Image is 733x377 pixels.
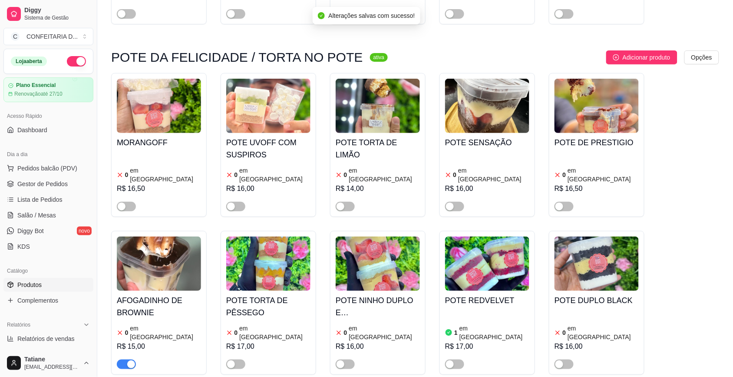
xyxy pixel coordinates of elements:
[17,334,75,343] span: Relatórios de vendas
[3,123,93,137] a: Dashboard
[606,50,677,64] button: Adicionar produto
[336,294,420,319] h4: POTE NINHO DUPLO E [GEOGRAPHIC_DATA]
[239,324,310,341] article: em [GEOGRAPHIC_DATA]
[3,240,93,254] a: KDS
[239,166,310,183] article: em [GEOGRAPHIC_DATA]
[7,321,30,328] span: Relatórios
[17,195,63,204] span: Lista de Pedidos
[125,170,129,179] article: 0
[3,147,93,161] div: Dia a dia
[3,347,93,361] a: Relatório de clientes
[226,79,310,133] img: product-image
[117,294,201,319] h4: AFOGADINHO DE BROWNIE
[26,32,78,41] div: CONFEITARIA D ...
[17,211,56,220] span: Salão / Mesas
[17,296,58,305] span: Complementos
[568,166,639,183] article: em [GEOGRAPHIC_DATA]
[3,193,93,207] a: Lista de Pedidos
[111,52,363,63] h3: POTE DA FELICIDADE / TORTA NO POTE
[17,280,42,289] span: Produtos
[17,227,44,235] span: Diggy Bot
[691,53,712,62] span: Opções
[24,7,90,14] span: Diggy
[24,356,79,364] span: Tatiane
[3,353,93,374] button: Tatiane[EMAIL_ADDRESS][DOMAIN_NAME]
[226,294,310,319] h4: POTE TORTA DE PÊSSEGO
[555,294,639,307] h4: POTE DUPLO BLACK
[24,364,79,370] span: [EMAIL_ADDRESS][DOMAIN_NAME]
[458,166,529,183] article: em [GEOGRAPHIC_DATA]
[3,28,93,45] button: Select a team
[370,53,388,62] sup: ativa
[318,12,325,19] span: check-circle
[613,54,619,60] span: plus-circle
[130,324,201,341] article: em [GEOGRAPHIC_DATA]
[3,161,93,175] button: Pedidos balcão (PDV)
[117,237,201,291] img: product-image
[445,79,529,133] img: product-image
[568,324,639,341] article: em [GEOGRAPHIC_DATA]
[3,332,93,346] a: Relatórios de vendas
[555,237,639,291] img: product-image
[623,53,670,62] span: Adicionar produto
[3,109,93,123] div: Acesso Rápido
[17,180,68,188] span: Gestor de Pedidos
[3,208,93,222] a: Salão / Mesas
[14,90,63,97] article: Renovação até 27/10
[11,32,20,41] span: C
[130,166,201,183] article: em [GEOGRAPHIC_DATA]
[563,170,566,179] article: 0
[344,170,347,179] article: 0
[336,341,420,352] div: R$ 16,00
[234,170,238,179] article: 0
[555,79,639,133] img: product-image
[555,341,639,352] div: R$ 16,00
[336,137,420,161] h4: POTE TORTA DE LIMÃO
[3,177,93,191] a: Gestor de Pedidos
[117,341,201,352] div: R$ 15,00
[445,237,529,291] img: product-image
[234,328,238,337] article: 0
[117,137,201,149] h4: MORANGOFF
[3,264,93,278] div: Catálogo
[555,137,639,149] h4: POTE DE PRESTIGIO
[336,237,420,291] img: product-image
[344,328,347,337] article: 0
[453,170,457,179] article: 0
[3,3,93,24] a: DiggySistema de Gestão
[3,278,93,292] a: Produtos
[125,328,129,337] article: 0
[226,183,310,194] div: R$ 16,00
[445,341,529,352] div: R$ 17,00
[11,57,47,66] div: Loja aberta
[117,79,201,133] img: product-image
[336,183,420,194] div: R$ 14,00
[3,294,93,307] a: Complementos
[226,341,310,352] div: R$ 17,00
[117,183,201,194] div: R$ 16,50
[349,324,420,341] article: em [GEOGRAPHIC_DATA]
[17,242,30,251] span: KDS
[563,328,566,337] article: 0
[17,164,77,173] span: Pedidos balcão (PDV)
[684,50,719,64] button: Opções
[459,324,529,341] article: em [GEOGRAPHIC_DATA]
[17,126,47,134] span: Dashboard
[67,56,86,67] button: Alterar Status
[445,183,529,194] div: R$ 16,00
[445,294,529,307] h4: POTE REDVELVET
[24,14,90,21] span: Sistema de Gestão
[328,12,415,19] span: Alterações salvas com sucesso!
[445,137,529,149] h4: POTE SENSAÇÃO
[16,82,56,89] article: Plano Essencial
[226,137,310,161] h4: POTE UVOFF COM SUSPIROS
[349,166,420,183] article: em [GEOGRAPHIC_DATA]
[3,77,93,102] a: Plano EssencialRenovaçãoaté 27/10
[226,237,310,291] img: product-image
[336,79,420,133] img: product-image
[3,224,93,238] a: Diggy Botnovo
[454,328,458,337] article: 1
[555,183,639,194] div: R$ 16,50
